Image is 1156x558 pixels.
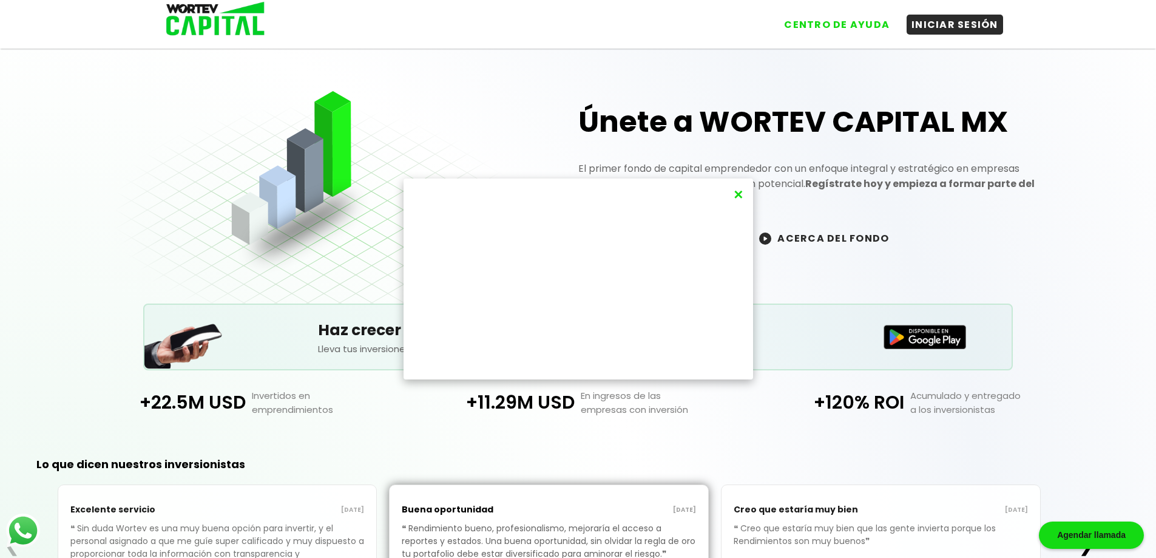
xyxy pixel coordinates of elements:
img: logos_whatsapp-icon.242b2217.svg [6,514,40,548]
a: CENTRO DE AYUDA [767,5,894,35]
iframe: YouTube video player [408,183,748,375]
button: CENTRO DE AYUDA [779,15,894,35]
a: INICIAR SESIÓN [894,5,1003,35]
button: INICIAR SESIÓN [907,15,1003,35]
div: Agendar llamada [1039,522,1144,549]
button: × [730,185,746,205]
